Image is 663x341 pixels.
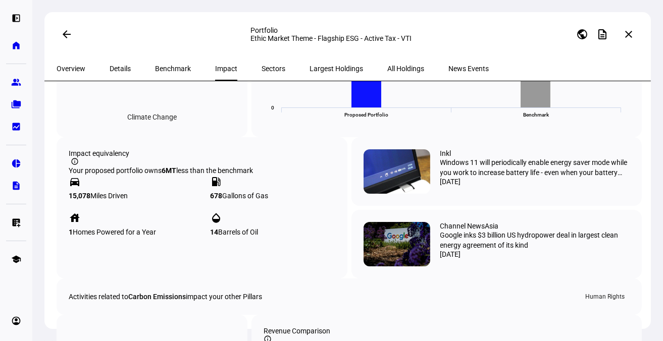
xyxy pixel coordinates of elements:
[387,65,424,72] span: All Holdings
[11,254,21,264] eth-mat-symbol: school
[345,112,389,118] text: Proposed Portfolio
[71,157,79,165] mat-icon: info_outline
[11,99,21,109] eth-mat-symbol: folder_copy
[61,28,73,40] mat-icon: arrow_back
[69,176,81,188] mat-icon: directions_car
[73,228,156,236] span: Homes Powered for a Year
[69,149,335,157] div: Impact equivalency
[69,293,262,301] div: Activities related to impact your other Pillars
[6,35,26,55] a: home
[176,166,253,175] span: less than the benchmark
[440,250,630,258] div: [DATE]
[11,13,21,23] eth-mat-symbol: left_panel_open
[364,149,430,194] img: 79dyCpaPEGrfb5QG5VbaoW-1280-80.jpg
[251,34,445,42] div: Ethic Market Theme - Flagship ESG - Active Tax - VTI
[210,212,222,224] mat-icon: opacity
[448,65,489,72] span: News Events
[6,94,26,115] a: folder_copy
[210,228,218,236] strong: 14
[69,192,90,200] strong: 15,078
[11,122,21,132] eth-mat-symbol: bid_landscape
[6,176,26,196] a: description
[166,166,176,175] span: MT
[155,65,191,72] span: Benchmark
[364,222,430,266] img: 2025-07-15t172217z_2_lynxmpel6e0e1_rtroptp_3_eu-alphabet-antitrust.jpg
[69,228,73,236] strong: 1
[440,222,499,230] div: Channel NewsAsia
[11,316,21,326] eth-mat-symbol: account_circle
[576,28,588,40] mat-icon: public
[623,28,635,40] mat-icon: close
[523,112,549,118] text: Benchmark
[210,176,222,188] mat-icon: local_gas_station
[162,166,176,175] strong: 6
[310,65,363,72] span: Largest Holdings
[11,77,21,87] eth-mat-symbol: group
[440,149,451,157] div: Inkl
[251,26,445,34] div: Portfolio
[110,65,131,72] span: Details
[11,217,21,228] eth-mat-symbol: list_alt_add
[11,40,21,50] eth-mat-symbol: home
[215,65,237,72] span: Impact
[69,212,81,224] mat-icon: house
[128,293,186,301] span: Carbon Emissions
[440,178,630,186] div: [DATE]
[262,65,285,72] span: Sectors
[596,28,608,40] mat-icon: description
[210,192,222,200] strong: 678
[440,230,630,250] div: Google inks $3 billion US hydropower deal in largest clean energy agreement of its kind
[11,181,21,191] eth-mat-symbol: description
[580,291,630,303] div: Human Rights
[264,327,630,335] div: Revenue Comparison
[218,228,258,236] span: Barrels of Oil
[6,72,26,92] a: group
[57,65,85,72] span: Overview
[6,153,26,174] a: pie_chart
[271,105,274,110] text: 0
[11,158,21,168] eth-mat-symbol: pie_chart
[6,117,26,137] a: bid_landscape
[69,165,335,176] div: Your proposed portfolio owns
[119,109,185,125] div: Climate Change
[90,192,128,200] span: Miles Driven
[222,192,268,200] span: Gallons of Gas
[440,157,630,178] div: Windows 11 will periodically enable energy saver mode while you work to increase battery life - e...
